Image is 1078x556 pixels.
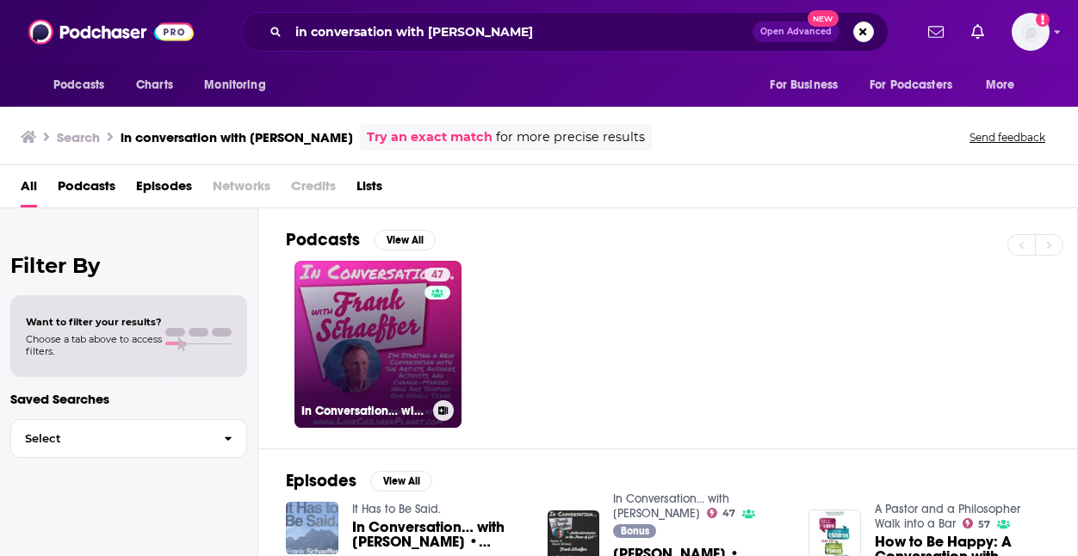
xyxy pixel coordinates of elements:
[758,69,859,102] button: open menu
[921,17,951,46] a: Show notifications dropdown
[760,28,832,36] span: Open Advanced
[870,73,952,97] span: For Podcasters
[352,520,527,549] span: In Conversation… with [PERSON_NAME] • [PERSON_NAME]
[1036,13,1050,27] svg: Add a profile image
[374,230,436,250] button: View All
[136,73,173,97] span: Charts
[978,521,990,528] span: 57
[57,129,100,145] h3: Search
[352,502,441,516] a: It Has to Be Said.
[753,22,839,42] button: Open AdvancedNew
[286,470,356,491] h2: Episodes
[58,172,115,207] a: Podcasts
[974,69,1037,102] button: open menu
[125,69,183,102] a: Charts
[1012,13,1050,51] img: User Profile
[286,229,436,250] a: PodcastsView All
[1012,13,1050,51] button: Show profile menu
[41,69,127,102] button: open menu
[213,172,270,207] span: Networks
[424,268,450,281] a: 47
[11,433,210,444] span: Select
[858,69,977,102] button: open menu
[496,127,645,147] span: for more precise results
[367,127,493,147] a: Try an exact match
[770,73,838,97] span: For Business
[964,130,1050,145] button: Send feedback
[356,172,382,207] a: Lists
[192,69,288,102] button: open menu
[241,12,889,52] div: Search podcasts, credits, & more...
[53,73,104,97] span: Podcasts
[204,73,265,97] span: Monitoring
[136,172,192,207] a: Episodes
[1012,13,1050,51] span: Logged in as isabellaN
[613,491,729,521] a: In Conversation… with Frank Schaeffer
[621,526,649,536] span: Bonus
[121,129,353,145] h3: in conversation with [PERSON_NAME]
[291,172,336,207] span: Credits
[21,172,37,207] a: All
[986,73,1015,97] span: More
[10,419,247,458] button: Select
[431,267,443,284] span: 47
[286,229,360,250] h2: Podcasts
[28,15,194,48] img: Podchaser - Follow, Share and Rate Podcasts
[370,471,432,491] button: View All
[875,502,1020,531] a: A Pastor and a Philosopher Walk into a Bar
[294,261,462,428] a: 47In Conversation… with [PERSON_NAME]
[286,502,338,554] img: In Conversation… with Frank Schaeffer • Magdalene J. Taylor
[352,520,527,549] a: In Conversation… with Frank Schaeffer • Magdalene J. Taylor
[301,404,426,418] h3: In Conversation… with [PERSON_NAME]
[26,316,162,328] span: Want to filter your results?
[722,510,735,517] span: 47
[963,518,990,528] a: 57
[288,18,753,46] input: Search podcasts, credits, & more...
[964,17,991,46] a: Show notifications dropdown
[10,253,247,278] h2: Filter By
[26,333,162,357] span: Choose a tab above to access filters.
[808,10,839,27] span: New
[10,391,247,407] p: Saved Searches
[286,470,432,491] a: EpisodesView All
[707,508,735,518] a: 47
